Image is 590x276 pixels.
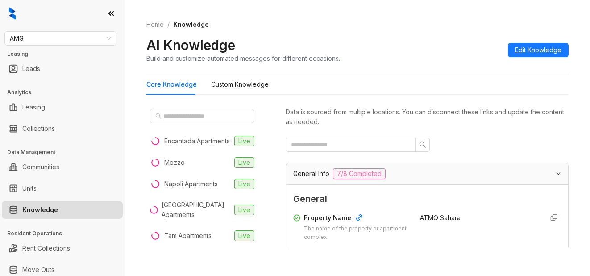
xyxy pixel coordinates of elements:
[22,239,70,257] a: Rent Collections
[146,37,235,54] h2: AI Knowledge
[146,54,340,63] div: Build and customize automated messages for different occasions.
[146,79,197,89] div: Core Knowledge
[2,60,123,78] li: Leads
[7,148,125,156] h3: Data Management
[162,200,231,220] div: [GEOGRAPHIC_DATA] Apartments
[10,32,111,45] span: AMG
[2,180,123,197] li: Units
[22,158,59,176] a: Communities
[164,158,185,167] div: Mezzo
[304,213,409,225] div: Property Name
[304,225,409,242] div: The name of the property or apartment complex.
[2,158,123,176] li: Communities
[2,239,123,257] li: Rent Collections
[419,141,426,148] span: search
[22,180,37,197] a: Units
[234,230,254,241] span: Live
[164,179,218,189] div: Napoli Apartments
[155,113,162,119] span: search
[234,179,254,189] span: Live
[234,205,254,215] span: Live
[515,45,561,55] span: Edit Knowledge
[145,20,166,29] a: Home
[2,201,123,219] li: Knowledge
[211,79,269,89] div: Custom Knowledge
[2,98,123,116] li: Leasing
[234,157,254,168] span: Live
[167,20,170,29] li: /
[420,214,461,222] span: ATMO Sahara
[293,169,329,179] span: General Info
[286,107,569,127] div: Data is sourced from multiple locations. You can disconnect these links and update the content as...
[7,88,125,96] h3: Analytics
[7,230,125,238] h3: Resident Operations
[22,98,45,116] a: Leasing
[164,136,230,146] div: Encantada Apartments
[7,50,125,58] h3: Leasing
[22,60,40,78] a: Leads
[9,7,16,20] img: logo
[333,168,386,179] span: 7/8 Completed
[164,231,212,241] div: Tam Apartments
[234,136,254,146] span: Live
[22,201,58,219] a: Knowledge
[173,21,209,28] span: Knowledge
[508,43,569,57] button: Edit Knowledge
[2,120,123,138] li: Collections
[293,192,561,206] span: General
[556,171,561,176] span: expanded
[286,163,568,184] div: General Info7/8 Completed
[22,120,55,138] a: Collections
